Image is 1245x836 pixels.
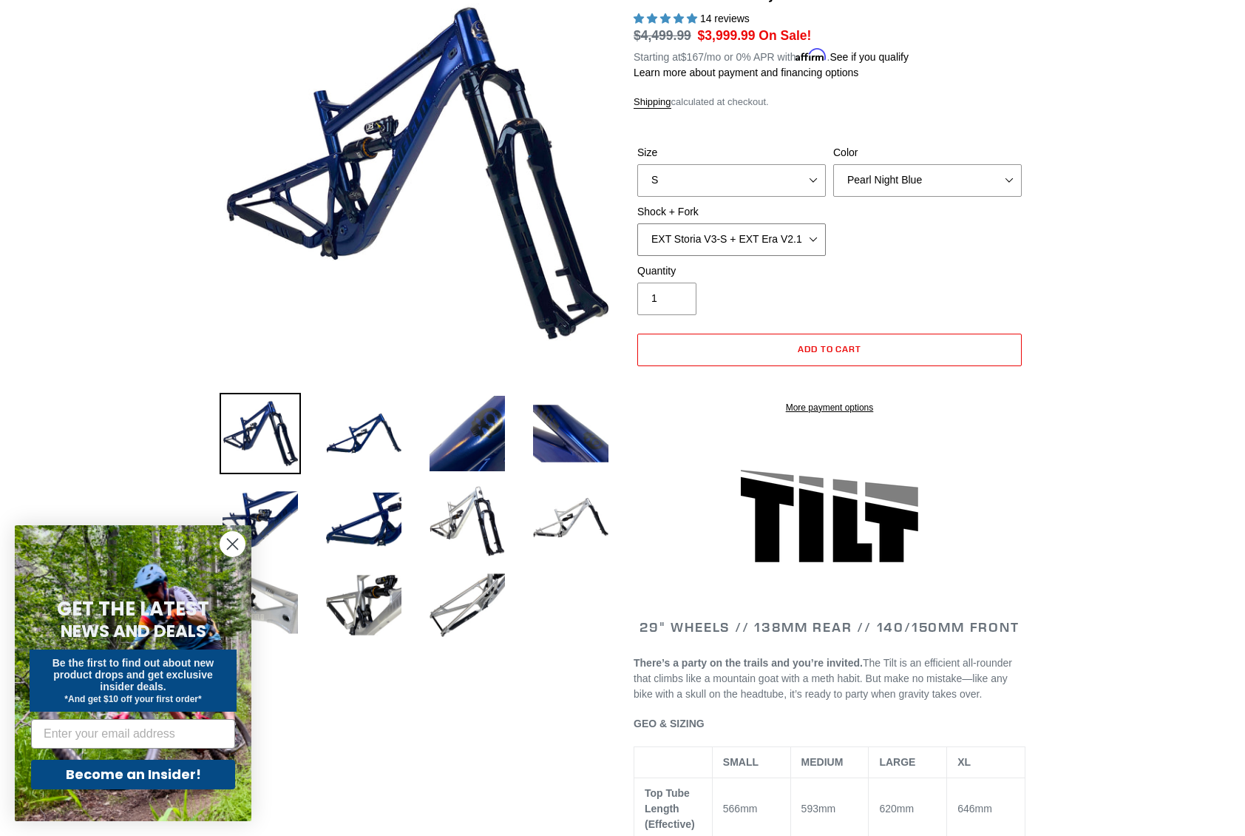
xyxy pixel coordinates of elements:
[634,657,863,669] b: There’s a party on the trails and you’re invited.
[427,393,508,474] img: Load image into Gallery viewer, TILT - Frame, Shock + Fork
[220,531,245,557] button: Close dialog
[759,26,811,45] span: On Sale!
[634,95,1025,109] div: calculated at checkout.
[637,204,826,220] label: Shock + Fork
[427,479,508,560] img: Load image into Gallery viewer, TILT - Frame, Shock + Fork
[530,479,611,560] img: Load image into Gallery viewer, TILT - Frame, Shock + Fork
[833,145,1022,161] label: Color
[798,343,862,354] span: Add to cart
[323,564,404,646] img: Load image into Gallery viewer, TILT - Frame, Shock + Fork
[323,393,404,474] img: Load image into Gallery viewer, TILT - Frame, Shock + Fork
[637,334,1022,366] button: Add to cart
[634,28,691,43] s: $4,499.99
[634,13,700,24] span: 5.00 stars
[634,67,858,78] a: Learn more about payment and financing options
[31,719,235,749] input: Enter your email address
[220,479,301,560] img: Load image into Gallery viewer, TILT - Frame, Shock + Fork
[64,694,201,704] span: *And get $10 off your first order*
[637,145,826,161] label: Size
[681,51,704,63] span: $167
[637,401,1022,414] a: More payment options
[530,393,611,474] img: Load image into Gallery viewer, TILT - Frame, Shock + Fork
[723,756,759,768] span: SMALL
[957,756,971,768] span: XL
[57,596,209,622] span: GET THE LATEST
[634,46,909,65] p: Starting at /mo or 0% APR with .
[795,49,827,61] span: Affirm
[634,718,705,729] span: GEO & SIZING
[61,619,206,643] span: NEWS AND DEALS
[634,657,1012,700] span: The Tilt is an efficient all-rounder that climbs like a mountain goat with a meth habit. But make...
[700,13,750,24] span: 14 reviews
[323,479,404,560] img: Load image into Gallery viewer, TILT - Frame, Shock + Fork
[879,756,915,768] span: LARGE
[698,28,756,43] span: $3,999.99
[640,618,1019,636] span: 29" WHEELS // 138mm REAR // 140/150mm FRONT
[427,564,508,646] img: Load image into Gallery viewer, TILT - Frame, Shock + Fork
[801,756,844,768] span: MEDIUM
[52,657,214,692] span: Be the first to find out about new product drops and get exclusive insider deals.
[220,393,301,474] img: Load image into Gallery viewer, TILT - Frame, Shock + Fork
[830,51,909,63] a: See if you qualify - Learn more about Affirm Financing (opens in modal)
[31,760,235,789] button: Become an Insider!
[637,263,826,279] label: Quantity
[634,96,671,109] a: Shipping
[645,787,695,830] span: Top Tube Length (Effective)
